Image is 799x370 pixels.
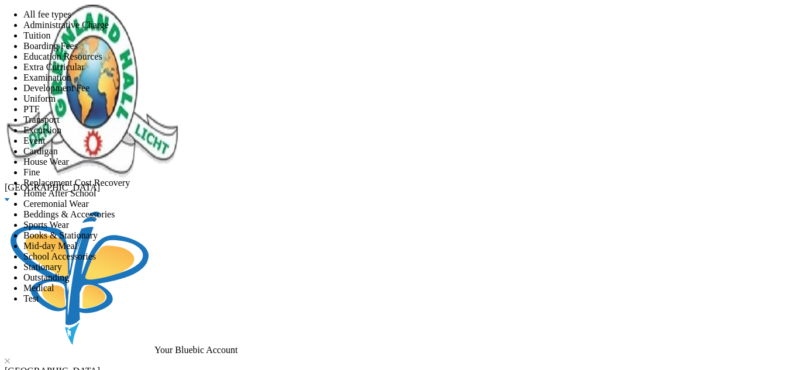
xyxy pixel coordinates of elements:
[23,115,60,125] span: Transport
[23,199,89,209] span: Ceremonial Wear
[23,241,77,251] span: Mid-day Meal
[23,251,96,261] span: School Accessories
[23,283,54,293] span: Medical
[23,9,71,19] span: All fee types
[23,51,102,61] span: Education Resources
[23,41,78,51] span: Boarding Fees
[23,72,71,82] span: Examination
[23,94,56,103] span: Uniform
[23,272,69,282] span: Outstanding
[23,62,84,72] span: Extra Curricular
[23,30,51,40] span: Tuition
[23,220,69,230] span: Sports Wear
[23,167,40,177] span: Fine
[23,125,61,135] span: Excursion
[23,104,40,114] span: PTF
[23,157,69,167] span: House Wear
[23,20,109,30] span: Administrative Charge
[23,209,115,219] span: Beddings & Accessories
[154,345,237,355] span: Your Bluebic Account
[23,146,58,156] span: Cardigan
[23,178,130,188] span: Replacement Cost Recovery
[23,136,45,146] span: Event
[23,188,96,198] span: Home After School
[23,262,62,272] span: Stationary
[23,293,39,303] span: Test
[23,83,89,93] span: Development Fee
[23,230,98,240] span: Books & Stationary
